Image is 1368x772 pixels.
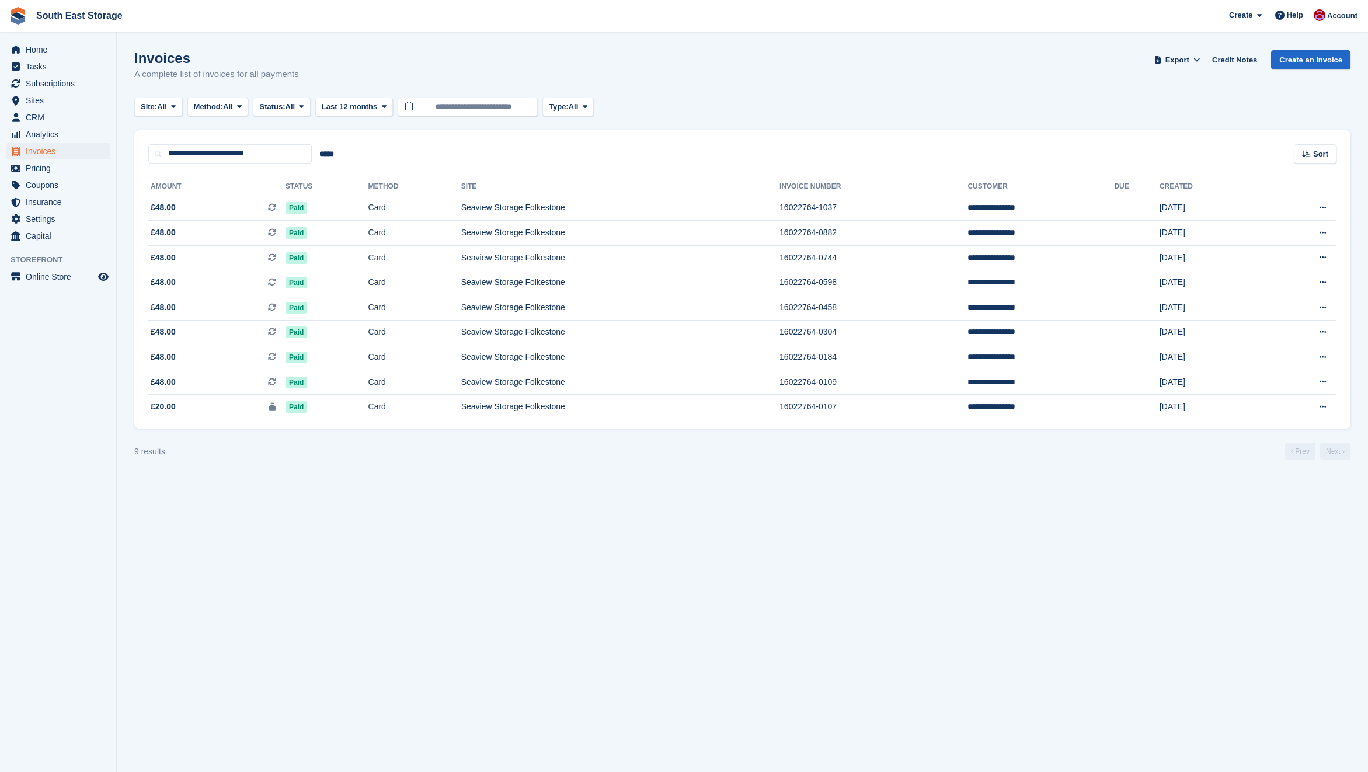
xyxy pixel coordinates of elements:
span: Paid [286,401,307,413]
span: Sites [26,92,96,109]
td: [DATE] [1160,245,1262,270]
td: Seaview Storage Folkestone [461,196,779,221]
span: Coupons [26,177,96,193]
td: Seaview Storage Folkestone [461,345,779,370]
span: CRM [26,109,96,126]
span: Insurance [26,194,96,210]
th: Due [1114,178,1160,196]
td: Card [368,345,461,370]
td: Seaview Storage Folkestone [461,295,779,321]
h1: Invoices [134,50,299,66]
th: Amount [148,178,286,196]
td: 16022764-0107 [779,395,967,419]
span: Account [1327,10,1357,22]
span: £48.00 [151,301,176,314]
a: Preview store [96,270,110,284]
span: Sort [1313,148,1328,160]
td: [DATE] [1160,270,1262,295]
a: menu [6,109,110,126]
a: menu [6,269,110,285]
span: Invoices [26,143,96,159]
td: Card [368,245,461,270]
span: Pricing [26,160,96,176]
span: £48.00 [151,351,176,363]
td: Seaview Storage Folkestone [461,245,779,270]
button: Last 12 months [315,98,393,117]
span: Type: [549,101,569,113]
span: Home [26,41,96,58]
span: £48.00 [151,276,176,288]
span: Status: [259,101,285,113]
button: Type: All [542,98,594,117]
td: 16022764-1037 [779,196,967,221]
span: £48.00 [151,227,176,239]
a: menu [6,41,110,58]
td: 16022764-0304 [779,320,967,345]
td: 16022764-0184 [779,345,967,370]
a: menu [6,160,110,176]
span: Help [1287,9,1303,21]
span: Capital [26,228,96,244]
th: Invoice Number [779,178,967,196]
td: 16022764-0744 [779,245,967,270]
button: Export [1151,50,1203,69]
span: Online Store [26,269,96,285]
td: [DATE] [1160,320,1262,345]
nav: Page [1283,443,1353,460]
a: menu [6,143,110,159]
td: Card [368,295,461,321]
td: Seaview Storage Folkestone [461,370,779,395]
td: Card [368,395,461,419]
td: [DATE] [1160,295,1262,321]
span: Subscriptions [26,75,96,92]
td: [DATE] [1160,370,1262,395]
td: Card [368,196,461,221]
th: Method [368,178,461,196]
a: South East Storage [32,6,127,25]
td: Seaview Storage Folkestone [461,270,779,295]
span: Settings [26,211,96,227]
span: All [569,101,579,113]
span: Paid [286,326,307,338]
span: £48.00 [151,201,176,214]
span: Method: [194,101,224,113]
span: Create [1229,9,1252,21]
td: [DATE] [1160,395,1262,419]
a: menu [6,58,110,75]
span: £48.00 [151,252,176,264]
td: Card [368,370,461,395]
span: Paid [286,377,307,388]
td: Seaview Storage Folkestone [461,221,779,246]
span: Export [1165,54,1189,66]
span: Last 12 months [322,101,377,113]
span: Paid [286,352,307,363]
span: All [223,101,233,113]
span: Site: [141,101,157,113]
img: Roger Norris [1314,9,1325,21]
td: Card [368,320,461,345]
td: 16022764-0458 [779,295,967,321]
th: Created [1160,178,1262,196]
td: 16022764-0882 [779,221,967,246]
a: menu [6,194,110,210]
button: Method: All [187,98,249,117]
td: [DATE] [1160,221,1262,246]
th: Status [286,178,368,196]
td: [DATE] [1160,196,1262,221]
td: Card [368,270,461,295]
td: Card [368,221,461,246]
a: Create an Invoice [1271,50,1350,69]
span: £48.00 [151,326,176,338]
button: Site: All [134,98,183,117]
span: All [286,101,295,113]
p: A complete list of invoices for all payments [134,68,299,81]
th: Site [461,178,779,196]
a: Previous [1285,443,1315,460]
span: Paid [286,227,307,239]
a: menu [6,211,110,227]
span: Tasks [26,58,96,75]
a: menu [6,92,110,109]
span: All [157,101,167,113]
a: Credit Notes [1207,50,1262,69]
a: menu [6,228,110,244]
